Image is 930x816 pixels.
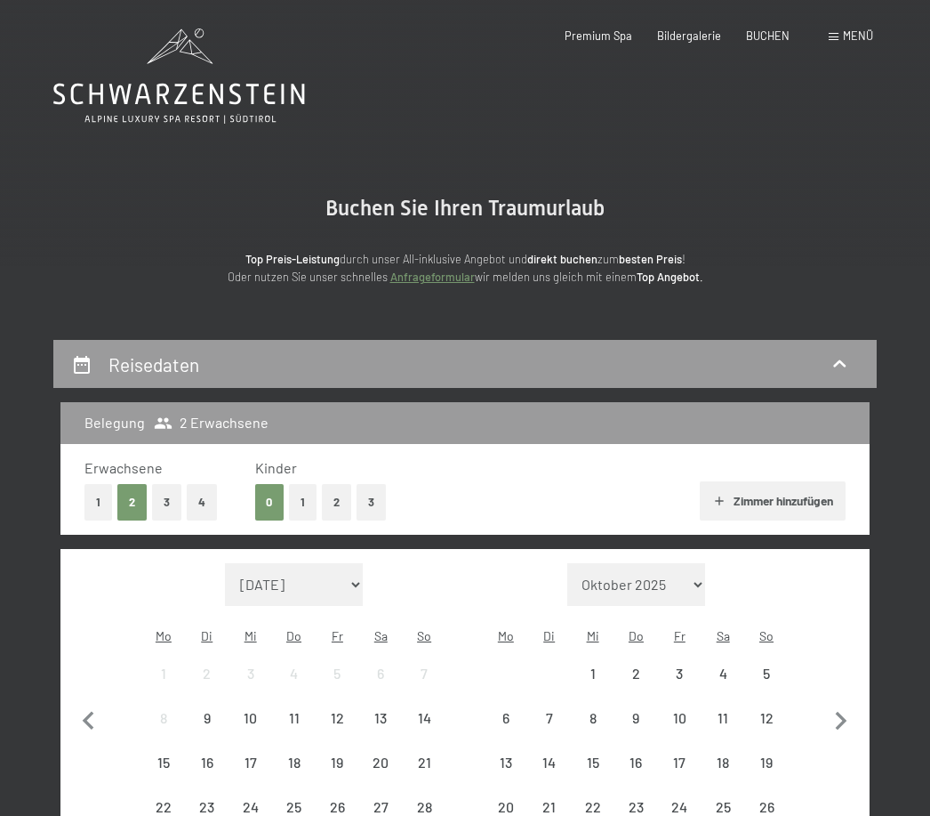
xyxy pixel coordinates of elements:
div: Mon Sep 08 2025 [141,696,185,739]
div: Sat Sep 20 2025 [359,740,403,784]
h3: Belegung [84,413,145,432]
div: Anreise nicht möglich [228,740,272,784]
abbr: Freitag [674,628,685,643]
div: 5 [317,667,357,707]
p: durch unser All-inklusive Angebot und zum ! Oder nutzen Sie unser schnelles wir melden uns gleich... [109,250,821,287]
div: 12 [317,711,357,751]
div: Anreise nicht möglich [359,696,403,739]
div: 14 [529,755,569,796]
span: Kinder [255,459,297,476]
div: 3 [230,667,270,707]
abbr: Freitag [332,628,343,643]
abbr: Dienstag [201,628,212,643]
div: Anreise nicht möglich [316,696,359,739]
div: 9 [187,711,227,751]
div: Mon Oct 06 2025 [484,696,527,739]
div: Anreise nicht möglich [571,740,614,784]
div: Wed Sep 17 2025 [228,740,272,784]
div: Anreise nicht möglich [702,740,745,784]
div: Anreise nicht möglich [702,652,745,696]
div: 3 [660,667,700,707]
div: 19 [747,755,787,796]
div: Anreise nicht möglich [484,740,527,784]
button: 4 [187,484,217,521]
abbr: Mittwoch [587,628,599,643]
strong: besten Preis [619,252,682,266]
button: 3 [152,484,181,521]
div: Anreise nicht möglich [141,696,185,739]
div: Wed Sep 10 2025 [228,696,272,739]
div: Sun Sep 07 2025 [403,652,446,696]
div: Anreise nicht möglich [316,740,359,784]
div: Anreise nicht möglich [658,696,702,739]
div: Sun Oct 19 2025 [745,740,789,784]
div: 6 [485,711,525,751]
div: Sun Sep 14 2025 [403,696,446,739]
div: Anreise nicht möglich [527,740,571,784]
div: 7 [405,667,445,707]
div: Anreise nicht möglich [658,740,702,784]
strong: direkt buchen [527,252,597,266]
button: 1 [84,484,112,521]
div: Fri Oct 03 2025 [658,652,702,696]
div: Wed Oct 15 2025 [571,740,614,784]
div: Anreise nicht möglich [403,652,446,696]
div: Anreise nicht möglich [272,740,316,784]
span: BUCHEN [746,28,790,43]
div: Anreise nicht möglich [185,696,228,739]
div: Anreise nicht möglich [359,652,403,696]
div: Fri Sep 19 2025 [316,740,359,784]
div: Tue Oct 07 2025 [527,696,571,739]
abbr: Donnerstag [629,628,644,643]
div: 18 [274,755,314,796]
div: 13 [485,755,525,796]
span: Erwachsene [84,459,163,476]
div: Anreise nicht möglich [141,652,185,696]
div: 7 [529,711,569,751]
div: 14 [405,711,445,751]
div: Sun Oct 12 2025 [745,696,789,739]
abbr: Montag [156,628,172,643]
abbr: Sonntag [759,628,774,643]
div: 15 [573,755,613,796]
div: Tue Sep 09 2025 [185,696,228,739]
div: Anreise nicht möglich [185,652,228,696]
div: Anreise nicht möglich [228,652,272,696]
div: 20 [361,755,401,796]
div: Sat Sep 06 2025 [359,652,403,696]
div: Mon Sep 15 2025 [141,740,185,784]
div: Anreise nicht möglich [527,696,571,739]
div: 17 [230,755,270,796]
a: Premium Spa [565,28,632,43]
div: Sun Oct 05 2025 [745,652,789,696]
div: Mon Sep 01 2025 [141,652,185,696]
div: Sat Oct 11 2025 [702,696,745,739]
div: 13 [361,711,401,751]
div: 16 [187,755,227,796]
div: Anreise nicht möglich [745,652,789,696]
div: Anreise nicht möglich [614,696,658,739]
div: Thu Sep 11 2025 [272,696,316,739]
abbr: Donnerstag [286,628,301,643]
div: Sun Sep 21 2025 [403,740,446,784]
div: Anreise nicht möglich [702,696,745,739]
button: 1 [289,484,317,521]
abbr: Sonntag [417,628,431,643]
div: Wed Oct 01 2025 [571,652,614,696]
abbr: Samstag [717,628,730,643]
span: Menü [843,28,873,43]
div: 5 [747,667,787,707]
div: 21 [405,755,445,796]
div: Anreise nicht möglich [316,652,359,696]
div: Anreise nicht möglich [614,652,658,696]
div: 11 [703,711,743,751]
div: Anreise nicht möglich [228,696,272,739]
div: 16 [616,755,656,796]
div: 15 [143,755,183,796]
div: Thu Oct 16 2025 [614,740,658,784]
div: Anreise nicht möglich [141,740,185,784]
div: Anreise nicht möglich [272,696,316,739]
div: Thu Oct 02 2025 [614,652,658,696]
abbr: Mittwoch [245,628,257,643]
div: Anreise nicht möglich [185,740,228,784]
